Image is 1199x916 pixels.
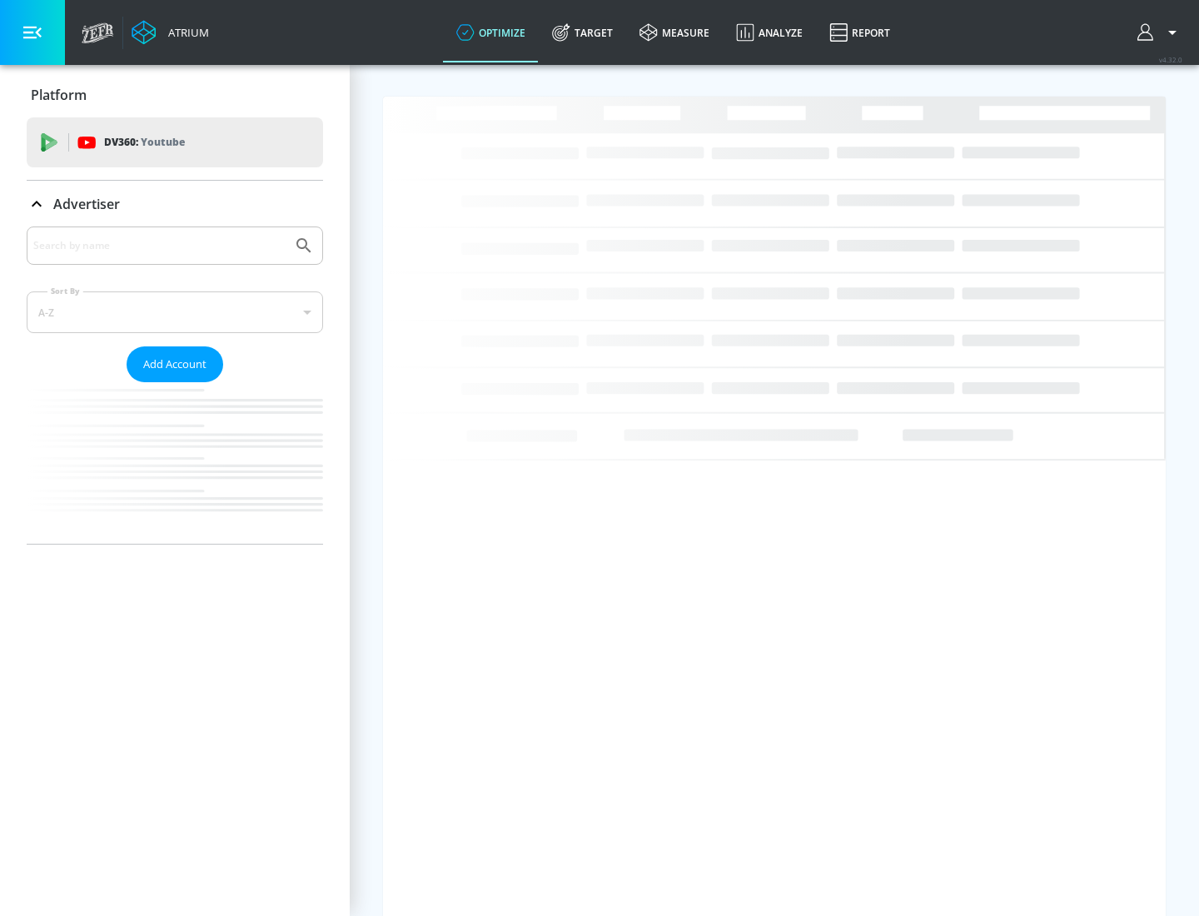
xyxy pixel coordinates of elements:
[27,117,323,167] div: DV360: Youtube
[539,2,626,62] a: Target
[27,181,323,227] div: Advertiser
[723,2,816,62] a: Analyze
[127,346,223,382] button: Add Account
[132,20,209,45] a: Atrium
[27,227,323,544] div: Advertiser
[53,195,120,213] p: Advertiser
[626,2,723,62] a: measure
[1159,55,1182,64] span: v 4.32.0
[143,355,206,374] span: Add Account
[47,286,83,296] label: Sort By
[31,86,87,104] p: Platform
[162,25,209,40] div: Atrium
[816,2,903,62] a: Report
[27,291,323,333] div: A-Z
[27,72,323,118] div: Platform
[104,133,185,152] p: DV360:
[27,382,323,544] nav: list of Advertiser
[33,235,286,256] input: Search by name
[141,133,185,151] p: Youtube
[443,2,539,62] a: optimize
